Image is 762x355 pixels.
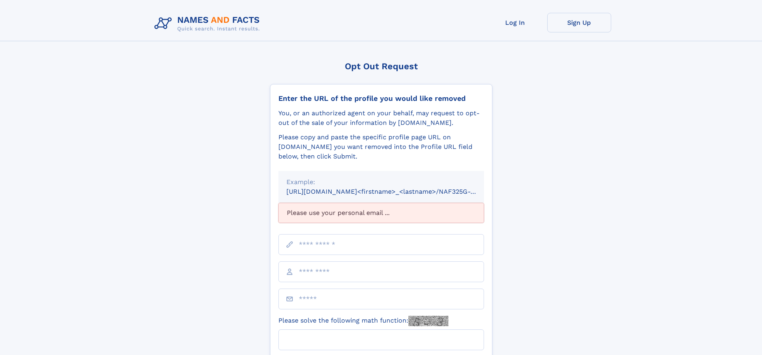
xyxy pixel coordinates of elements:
div: You, or an authorized agent on your behalf, may request to opt-out of the sale of your informatio... [278,108,484,128]
div: Opt Out Request [270,61,492,71]
img: Logo Names and Facts [151,13,266,34]
div: Example: [286,177,476,187]
a: Sign Up [547,13,611,32]
div: Please copy and paste the specific profile page URL on [DOMAIN_NAME] you want removed into the Pr... [278,132,484,161]
div: Enter the URL of the profile you would like removed [278,94,484,103]
a: Log In [483,13,547,32]
small: [URL][DOMAIN_NAME]<firstname>_<lastname>/NAF325G-xxxxxxxx [286,188,499,195]
div: Please use your personal email ... [278,203,484,223]
label: Please solve the following math function: [278,316,448,326]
